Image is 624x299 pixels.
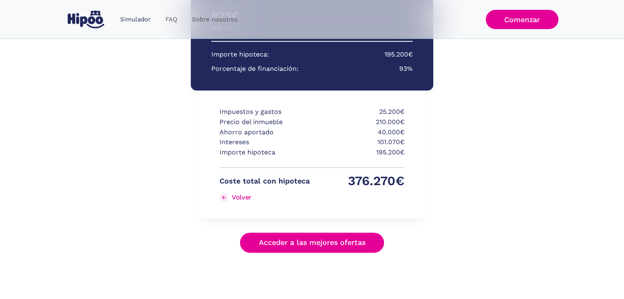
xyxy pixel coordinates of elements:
p: Porcentaje de financiación: [211,64,299,74]
p: 195.200€ [314,147,405,158]
a: Sobre nosotros [185,11,245,27]
p: Coste total con hipoteca [219,176,310,186]
p: Intereses [219,137,310,147]
p: 195.200€ [384,50,413,60]
p: Importe hipoteca: [211,50,269,60]
div: Volver [232,193,251,201]
a: FAQ [158,11,185,27]
a: Volver [219,191,310,204]
p: 376.270€ [314,176,405,186]
p: 25.200€ [314,107,405,117]
a: Comenzar [486,10,558,29]
p: 93% [399,64,413,74]
a: home [66,7,106,32]
p: Importe hipoteca [219,147,310,158]
p: 40.000€ [314,127,405,138]
a: Acceder a las mejores ofertas [240,233,384,253]
p: 210.000€ [314,117,405,127]
p: 101.070€ [314,137,405,147]
p: Precio del inmueble [219,117,310,127]
a: Simulador [113,11,158,27]
p: Ahorro aportado [219,127,310,138]
p: Impuestos y gastos [219,107,310,117]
